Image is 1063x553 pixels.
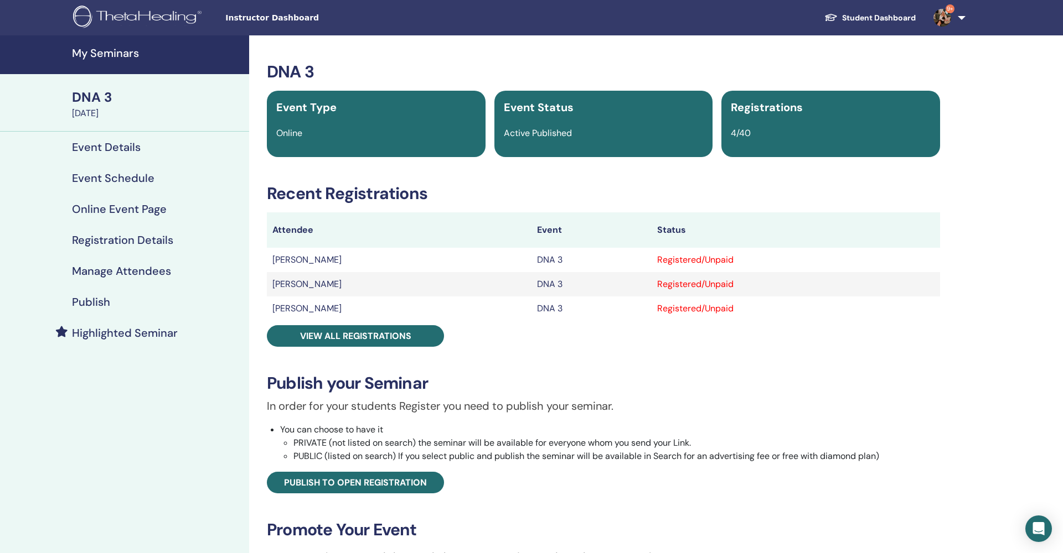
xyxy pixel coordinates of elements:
[657,253,935,267] div: Registered/Unpaid
[504,127,572,139] span: Active Published
[72,107,242,120] div: [DATE]
[72,326,178,340] h4: Highlighted Seminar
[293,436,940,450] li: PRIVATE (not listed on search) the seminar will be available for everyone whom you send your Link.
[284,477,427,488] span: Publish to open registration
[731,127,751,139] span: 4/40
[731,100,803,114] span: Registrations
[946,4,954,13] span: 9+
[652,212,940,248] th: Status
[276,100,337,114] span: Event Type
[72,171,154,185] h4: Event Schedule
[531,248,652,272] td: DNA 3
[267,296,531,321] td: [PERSON_NAME]
[531,212,652,248] th: Event
[65,88,249,120] a: DNA 3[DATE]
[267,62,940,82] h3: DNA 3
[267,184,940,204] h3: Recent Registrations
[267,520,940,540] h3: Promote Your Event
[276,127,302,139] span: Online
[267,472,444,493] a: Publish to open registration
[816,8,925,28] a: Student Dashboard
[531,272,652,296] td: DNA 3
[72,140,141,154] h4: Event Details
[267,212,531,248] th: Attendee
[933,9,951,27] img: default.jpg
[267,373,940,393] h3: Publish your Seminar
[280,423,940,463] li: You can choose to have it
[72,233,173,247] h4: Registration Details
[267,325,444,347] a: View all registrations
[72,295,110,309] h4: Publish
[293,450,940,463] li: PUBLIC (listed on search) If you select public and publish the seminar will be available in Searc...
[824,13,838,22] img: graduation-cap-white.svg
[72,88,242,107] div: DNA 3
[72,202,167,216] h4: Online Event Page
[657,302,935,315] div: Registered/Unpaid
[267,248,531,272] td: [PERSON_NAME]
[657,278,935,291] div: Registered/Unpaid
[72,46,242,60] h4: My Seminars
[225,12,391,24] span: Instructor Dashboard
[267,272,531,296] td: [PERSON_NAME]
[267,398,940,414] p: In order for your students Register you need to publish your seminar.
[531,296,652,321] td: DNA 3
[73,6,205,30] img: logo.png
[72,264,171,278] h4: Manage Attendees
[300,330,411,342] span: View all registrations
[1025,515,1052,542] div: Open Intercom Messenger
[504,100,574,114] span: Event Status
